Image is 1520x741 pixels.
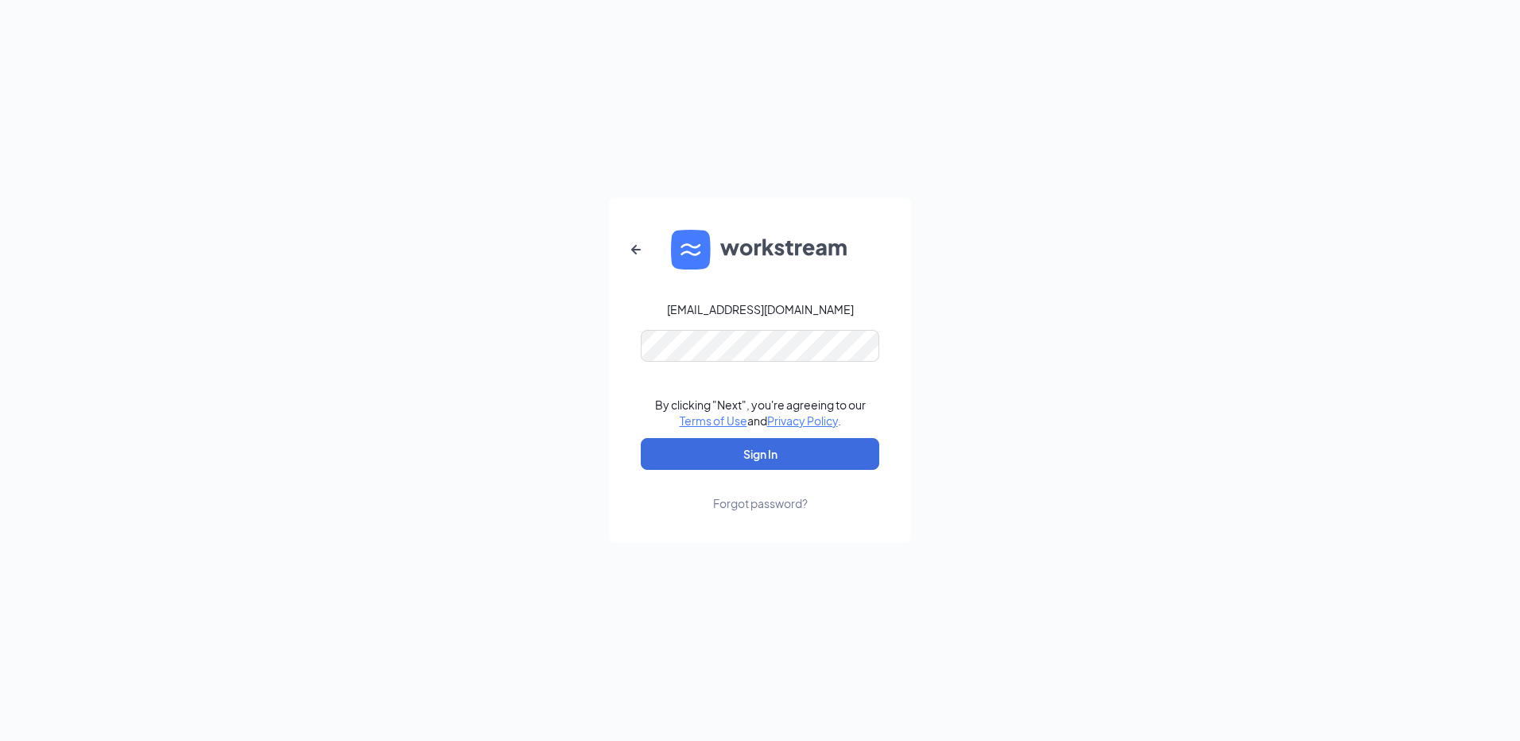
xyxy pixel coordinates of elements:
[713,495,808,511] div: Forgot password?
[667,301,854,317] div: [EMAIL_ADDRESS][DOMAIN_NAME]
[617,231,655,269] button: ArrowLeftNew
[671,230,849,270] img: WS logo and Workstream text
[655,397,866,429] div: By clicking "Next", you're agreeing to our and .
[767,413,838,428] a: Privacy Policy
[680,413,747,428] a: Terms of Use
[626,240,646,259] svg: ArrowLeftNew
[641,438,879,470] button: Sign In
[713,470,808,511] a: Forgot password?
